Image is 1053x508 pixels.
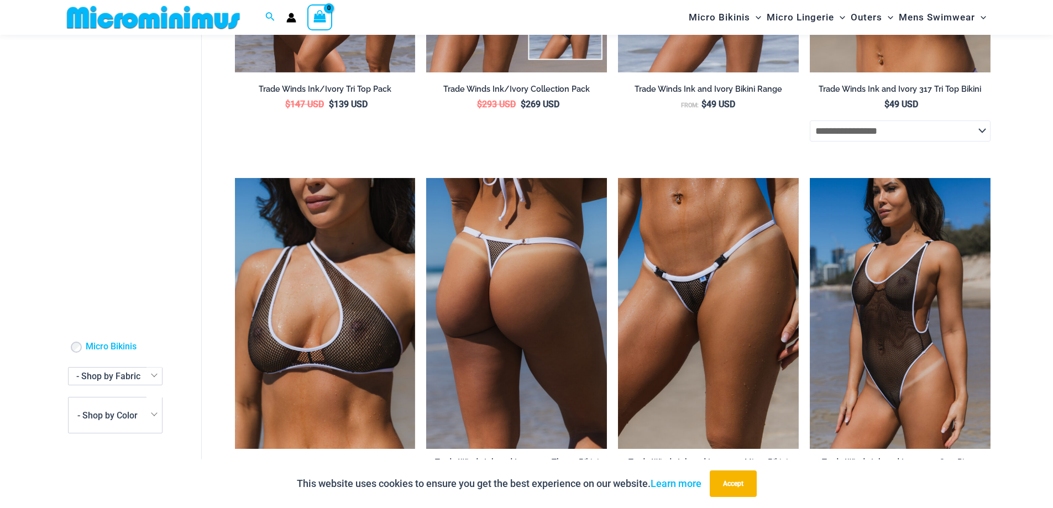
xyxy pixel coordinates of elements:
[899,3,975,32] span: Mens Swimwear
[76,371,140,382] span: - Shop by Fabric
[297,475,701,492] p: This website uses cookies to ensure you get the best experience on our website.
[426,457,607,482] a: Trade Winds Ink and Ivory 469 Thong Bikini Bottom
[235,84,416,95] h2: Trade Winds Ink/Ivory Tri Top Pack
[286,13,296,23] a: Account icon link
[810,457,991,478] h2: Trade Winds Ink and Ivory 807 One Piece Monokini
[882,3,893,32] span: Menu Toggle
[810,178,991,449] a: Tradewinds Ink and Ivory 807 One Piece 03Tradewinds Ink and Ivory 807 One Piece 04Tradewinds Ink ...
[68,37,167,258] iframe: TrustedSite Certified
[69,397,162,433] span: - Shop by Color
[426,84,607,98] a: Trade Winds Ink/Ivory Collection Pack
[265,11,275,24] a: Search icon link
[477,99,482,109] span: $
[651,478,701,489] a: Learn more
[235,84,416,98] a: Trade Winds Ink/Ivory Tri Top Pack
[896,3,989,32] a: Mens SwimwearMenu ToggleMenu Toggle
[810,84,991,98] a: Trade Winds Ink and Ivory 317 Tri Top Bikini
[701,99,706,109] span: $
[329,99,334,109] span: $
[285,99,290,109] span: $
[681,102,699,109] span: From:
[426,178,607,449] img: Tradewinds Ink and Ivory 469 Thong 02
[426,457,607,478] h2: Trade Winds Ink and Ivory 469 Thong Bikini Bottom
[307,4,333,30] a: View Shopping Cart, empty
[235,178,416,449] a: Tradewinds Ink and Ivory 384 Halter 01Tradewinds Ink and Ivory 384 Halter 02Tradewinds Ink and Iv...
[69,368,162,385] span: - Shop by Fabric
[618,178,799,449] a: Tradewinds Ink and Ivory 317 Tri Top 453 Micro 03Tradewinds Ink and Ivory 317 Tri Top 453 Micro 0...
[426,84,607,95] h2: Trade Winds Ink/Ivory Collection Pack
[684,2,991,33] nav: Site Navigation
[810,84,991,95] h2: Trade Winds Ink and Ivory 317 Tri Top Bikini
[618,84,799,95] h2: Trade Winds Ink and Ivory Bikini Range
[285,99,324,109] bdi: 147 USD
[329,99,368,109] bdi: 139 USD
[618,457,799,482] a: Trade Winds Ink and Ivory 453 Micro Bikini Bottom
[884,99,889,109] span: $
[710,470,757,497] button: Accept
[521,99,559,109] bdi: 269 USD
[618,178,799,449] img: Tradewinds Ink and Ivory 317 Tri Top 453 Micro 03
[68,397,163,433] span: - Shop by Color
[767,3,834,32] span: Micro Lingerie
[689,3,750,32] span: Micro Bikinis
[77,410,138,421] span: - Shop by Color
[810,178,991,449] img: Tradewinds Ink and Ivory 807 One Piece 03
[521,99,526,109] span: $
[810,457,991,482] a: Trade Winds Ink and Ivory 807 One Piece Monokini
[426,178,607,449] a: Tradewinds Ink and Ivory 469 Thong 01Tradewinds Ink and Ivory 469 Thong 02Tradewinds Ink and Ivor...
[750,3,761,32] span: Menu Toggle
[86,342,137,353] a: Micro Bikinis
[764,3,848,32] a: Micro LingerieMenu ToggleMenu Toggle
[477,99,516,109] bdi: 293 USD
[68,368,163,386] span: - Shop by Fabric
[686,3,764,32] a: Micro BikinisMenu ToggleMenu Toggle
[975,3,986,32] span: Menu Toggle
[618,84,799,98] a: Trade Winds Ink and Ivory Bikini Range
[848,3,896,32] a: OutersMenu ToggleMenu Toggle
[62,5,244,30] img: MM SHOP LOGO FLAT
[701,99,735,109] bdi: 49 USD
[618,457,799,478] h2: Trade Winds Ink and Ivory 453 Micro Bikini Bottom
[235,178,416,449] img: Tradewinds Ink and Ivory 384 Halter 01
[884,99,918,109] bdi: 49 USD
[834,3,845,32] span: Menu Toggle
[851,3,882,32] span: Outers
